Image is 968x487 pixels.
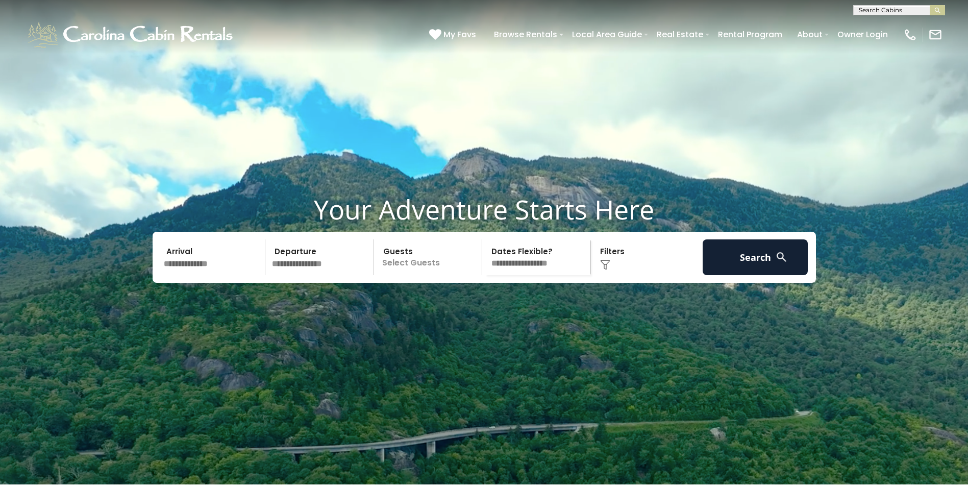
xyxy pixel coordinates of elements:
[443,28,476,41] span: My Favs
[489,26,562,43] a: Browse Rentals
[832,26,893,43] a: Owner Login
[928,28,942,42] img: mail-regular-white.png
[652,26,708,43] a: Real Estate
[792,26,828,43] a: About
[377,239,482,275] p: Select Guests
[775,251,788,263] img: search-regular-white.png
[600,260,610,270] img: filter--v1.png
[8,193,960,225] h1: Your Adventure Starts Here
[26,19,237,50] img: White-1-1-2.png
[713,26,787,43] a: Rental Program
[903,28,917,42] img: phone-regular-white.png
[567,26,647,43] a: Local Area Guide
[429,28,479,41] a: My Favs
[703,239,808,275] button: Search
